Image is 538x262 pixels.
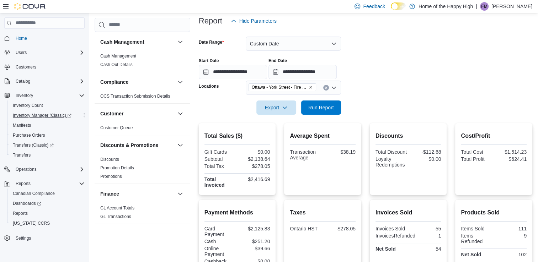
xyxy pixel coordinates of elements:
[176,109,185,118] button: Customer
[10,131,48,140] a: Purchase Orders
[95,155,190,184] div: Discounts & Promotions
[13,165,85,174] span: Operations
[199,39,224,45] label: Date Range
[204,156,236,162] div: Subtotal
[495,233,527,239] div: 9
[461,149,492,155] div: Total Cost
[13,103,43,108] span: Inventory Count
[100,174,122,179] span: Promotions
[100,165,134,171] span: Promotion Details
[391,2,406,10] input: Dark Mode
[261,100,292,115] span: Export
[10,101,46,110] a: Inventory Count
[100,206,134,211] a: GL Account Totals
[100,62,133,67] span: Cash Out Details
[7,208,87,218] button: Reports
[100,125,133,130] a: Customer Queue
[410,246,441,252] div: 54
[308,104,334,111] span: Run Report
[10,199,85,208] span: Dashboards
[418,233,441,239] div: 1
[1,179,87,189] button: Reports
[100,38,144,45] h3: Cash Management
[410,226,441,231] div: 55
[290,132,356,140] h2: Average Spent
[7,150,87,160] button: Transfers
[495,156,527,162] div: $624.41
[16,64,36,70] span: Customers
[10,101,85,110] span: Inventory Count
[204,163,236,169] div: Total Tax
[100,110,175,117] button: Customer
[16,36,27,41] span: Home
[176,78,185,86] button: Compliance
[100,78,175,86] button: Compliance
[228,14,279,28] button: Hide Parameters
[100,174,122,179] a: Promotions
[100,165,134,170] a: Promotion Details
[461,208,527,217] h2: Products Sold
[10,141,85,149] span: Transfers (Classic)
[239,149,270,155] div: $0.00
[16,167,37,172] span: Operations
[10,199,44,208] a: Dashboards
[252,84,307,91] span: Ottawa - York Street - Fire & Flower
[239,246,270,251] div: $39.66
[16,93,33,98] span: Inventory
[481,2,487,11] span: FM
[10,189,85,198] span: Canadian Compliance
[13,77,33,86] button: Catalog
[375,132,441,140] h2: Discounts
[13,179,33,188] button: Reports
[13,179,85,188] span: Reports
[246,37,341,51] button: Custom Date
[7,140,87,150] a: Transfers (Classic)
[13,220,50,226] span: [US_STATE] CCRS
[16,181,31,186] span: Reports
[375,156,407,168] div: Loyalty Redemptions
[290,208,356,217] h2: Taxes
[100,62,133,67] a: Cash Out Details
[16,78,30,84] span: Catalog
[461,226,492,231] div: Items Sold
[10,141,57,149] a: Transfers (Classic)
[13,113,71,118] span: Inventory Manager (Classic)
[204,208,270,217] h2: Payment Methods
[16,50,27,55] span: Users
[13,211,28,216] span: Reports
[13,201,41,206] span: Dashboards
[100,214,131,219] span: GL Transactions
[331,85,337,91] button: Open list of options
[95,92,190,103] div: Compliance
[239,226,270,231] div: $2,125.83
[10,219,85,228] span: Washington CCRS
[1,48,87,58] button: Users
[13,77,85,86] span: Catalog
[204,226,236,237] div: Card Payment
[13,132,45,138] span: Purchase Orders
[10,121,34,130] a: Manifests
[461,233,492,244] div: Items Refunded
[323,85,329,91] button: Clear input
[10,219,53,228] a: [US_STATE] CCRS
[239,17,277,24] span: Hide Parameters
[204,132,270,140] h2: Total Sales ($)
[324,226,356,231] div: $278.05
[375,233,415,239] div: InvoicesRefunded
[10,111,74,120] a: Inventory Manager (Classic)
[13,62,85,71] span: Customers
[239,239,270,244] div: $251.20
[1,33,87,43] button: Home
[204,239,236,244] div: Cash
[7,110,87,120] a: Inventory Manager (Classic)
[290,149,321,160] div: Transaction Average
[10,121,85,130] span: Manifests
[13,48,30,57] button: Users
[13,165,39,174] button: Operations
[95,124,190,135] div: Customer
[375,208,441,217] h2: Invoices Sold
[461,252,481,257] strong: Net Sold
[480,2,489,11] div: Fiona McMahon
[95,204,190,224] div: Finance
